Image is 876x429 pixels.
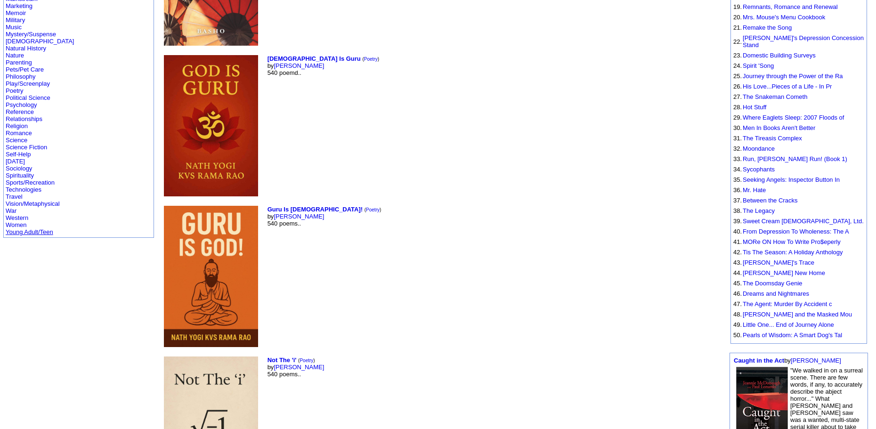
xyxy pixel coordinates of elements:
[274,364,324,371] a: [PERSON_NAME]
[733,238,742,245] font: 41.
[6,108,34,115] a: Reference
[743,218,864,225] a: Sweet Cream [DEMOGRAPHIC_DATA], Ltd.
[268,55,361,62] a: [DEMOGRAPHIC_DATA] Is Guru
[164,206,258,347] img: 80706.jpg
[268,206,363,213] b: Guru Is [DEMOGRAPHIC_DATA]!
[274,62,324,69] a: [PERSON_NAME]
[366,207,380,212] a: Poetry
[743,3,838,10] a: Remnants, Romance and Renewal
[6,45,46,52] a: Natural History
[743,34,864,49] a: [PERSON_NAME]'s Depression Concession Stand
[6,31,56,38] a: Mystery/Suspense
[733,3,742,10] font: 19.
[6,101,37,108] a: Psychology
[6,115,42,122] a: Relationships
[6,186,41,193] a: Technologies
[6,130,32,137] a: Romance
[364,57,378,62] a: Poetry
[743,238,841,245] a: MORe ON How To Write Pro$eperly
[164,55,258,196] img: 80707.jpg
[733,269,742,276] font: 44.
[733,38,742,45] font: 22.
[733,155,742,162] font: 33.
[268,206,381,227] font: by 540 poems..
[743,135,802,142] a: The Tireasis Complex
[6,179,55,186] a: Sports/Recreation
[268,356,297,364] a: Not The 'i'
[734,357,784,364] a: Caught in the Act
[743,290,809,297] a: Dreams and Nightmares
[6,207,16,214] a: War
[743,155,847,162] a: Run, [PERSON_NAME] Run! (Book 1)
[743,62,774,69] a: Spirit 'Song
[743,52,816,59] a: Domestic Building Surveys
[6,52,24,59] a: Nature
[6,87,24,94] a: Poetry
[268,356,324,378] font: by 540 poems..
[365,207,381,212] font: ( )
[743,300,832,308] a: The Agent: Murder By Accident c
[362,57,379,62] font: ( )
[6,2,32,9] a: Marketing
[743,280,802,287] a: The Doomsday Genie
[733,290,742,297] font: 46.
[268,55,379,76] font: by 540 poemd..
[743,197,797,204] a: Between the Cracks
[733,280,742,287] font: 45.
[733,207,742,214] font: 38.
[733,62,742,69] font: 24.
[743,332,842,339] a: Pearls of Wisdom: A Smart Dog's Tal
[300,358,313,363] a: Poetry
[743,124,815,131] a: Men In Books Aren't Better
[6,137,27,144] a: Science
[743,249,843,256] a: Tis The Season: A Holiday Anthology
[733,332,742,339] font: 50.
[733,166,742,173] font: 34.
[6,38,74,45] a: [DEMOGRAPHIC_DATA]
[743,83,832,90] a: His Love...Pieces of a Life - In Pr
[733,176,742,183] font: 35.
[6,165,32,172] a: Sociology
[743,259,814,266] a: [PERSON_NAME]'s Trace
[733,321,742,328] font: 49.
[6,172,34,179] a: Spirituality
[6,144,47,151] a: Science Fiction
[734,357,841,364] font: by
[6,73,36,80] a: Philosophy
[274,213,324,220] a: [PERSON_NAME]
[743,186,766,194] a: Mr. Hate
[6,66,44,73] a: Pets/Pet Care
[733,311,742,318] font: 48.
[733,14,742,21] font: 20.
[6,80,50,87] a: Play/Screenplay
[743,311,852,318] a: [PERSON_NAME] and the Masked Mou
[743,114,844,121] a: Where Eaglets Sleep: 2007 Floods of
[743,24,792,31] a: Remake the Song
[6,24,22,31] a: Music
[743,73,843,80] a: Journey through the Power of the Ra
[6,193,23,200] a: Travel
